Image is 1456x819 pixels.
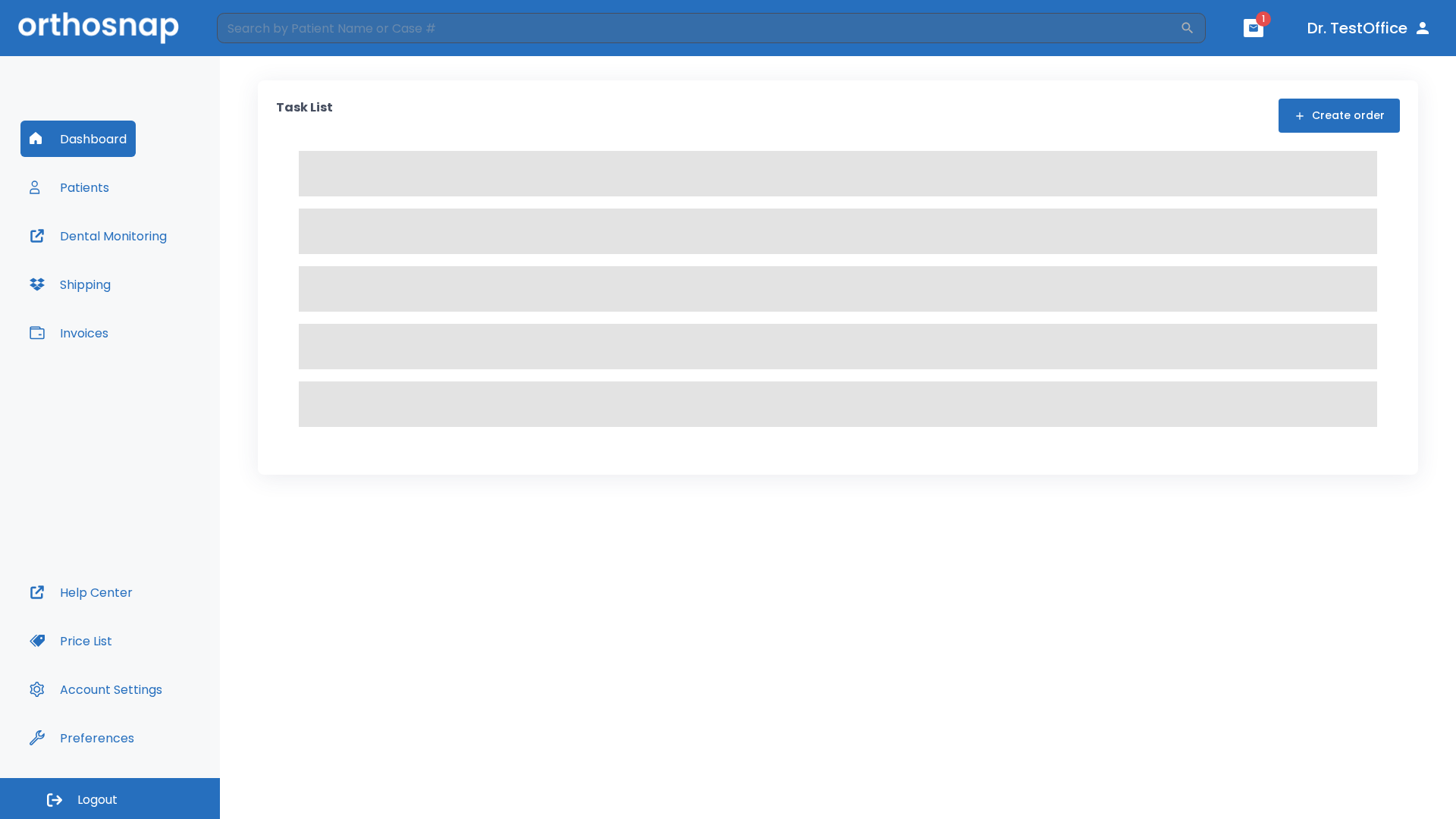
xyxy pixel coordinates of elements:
button: Preferences [20,720,143,756]
button: Dental Monitoring [20,218,176,254]
button: Patients [20,169,118,206]
button: Dr. TestOffice [1301,14,1438,42]
span: 1 [1256,11,1271,27]
img: Orthosnap [18,12,179,43]
button: Dashboard [20,121,136,157]
span: Logout [77,792,118,808]
button: Account Settings [20,671,171,708]
button: Shipping [20,266,120,303]
button: Price List [20,623,121,659]
p: Task List [276,99,333,133]
input: Search by Patient Name or Case # [217,13,1180,43]
button: Invoices [20,315,118,351]
button: Help Center [20,574,142,610]
button: Create order [1279,99,1400,133]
